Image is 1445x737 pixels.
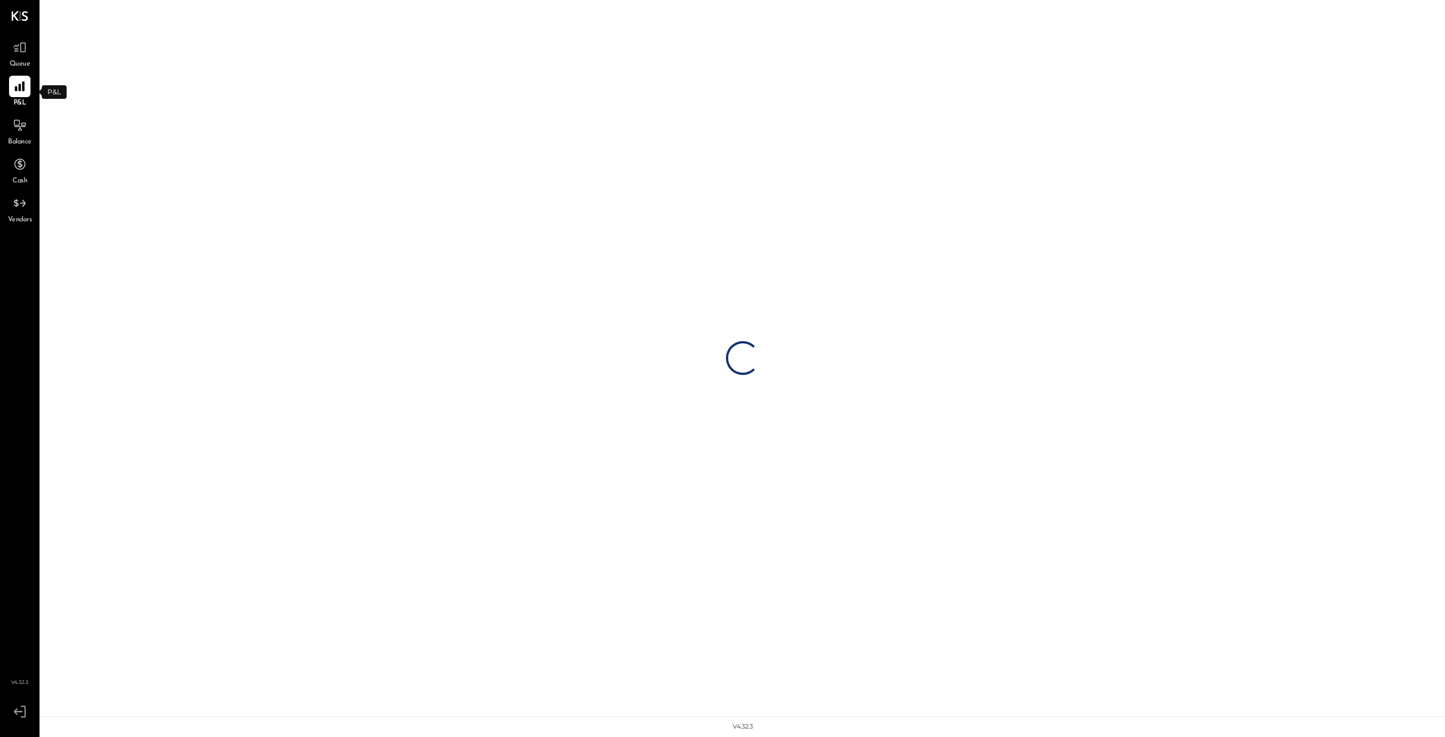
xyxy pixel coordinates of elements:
div: P&L [42,85,67,99]
a: Cash [1,154,39,186]
a: Queue [1,37,39,69]
a: P&L [1,76,39,108]
span: Vendors [8,215,32,225]
div: v 4.32.3 [733,722,753,731]
span: P&L [14,98,27,108]
a: Vendors [1,193,39,225]
span: Queue [10,59,30,69]
span: Cash [12,176,27,186]
a: Balance [1,115,39,147]
span: Balance [8,137,32,147]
